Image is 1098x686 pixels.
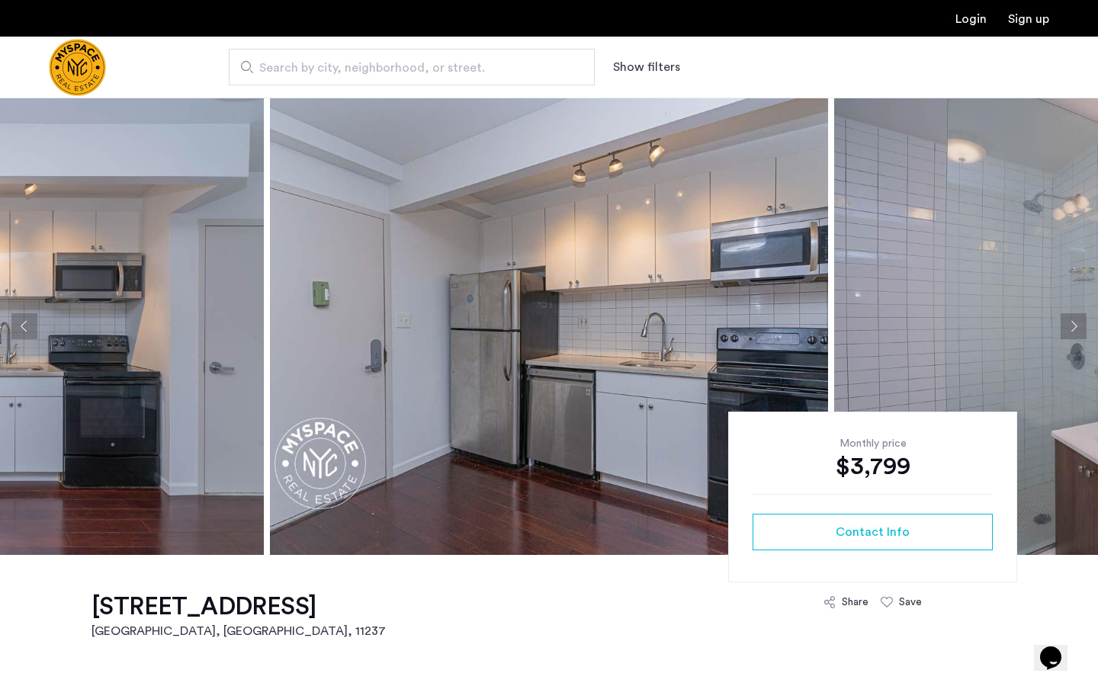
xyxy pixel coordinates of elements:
div: Monthly price [753,436,993,451]
button: Show or hide filters [613,58,680,76]
img: logo [49,39,106,96]
img: apartment [270,98,828,555]
span: Contact Info [836,523,910,541]
h2: [GEOGRAPHIC_DATA], [GEOGRAPHIC_DATA] , 11237 [91,622,386,640]
iframe: chat widget [1034,625,1083,671]
span: Search by city, neighborhood, or street. [259,59,552,77]
button: Previous apartment [11,313,37,339]
a: Login [955,13,987,25]
div: Save [899,595,922,610]
div: Share [842,595,868,610]
button: Next apartment [1061,313,1087,339]
input: Apartment Search [229,49,595,85]
a: [STREET_ADDRESS][GEOGRAPHIC_DATA], [GEOGRAPHIC_DATA], 11237 [91,591,386,640]
a: Registration [1008,13,1049,25]
div: $3,799 [753,451,993,482]
a: Cazamio Logo [49,39,106,96]
button: button [753,514,993,550]
h1: [STREET_ADDRESS] [91,591,386,622]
